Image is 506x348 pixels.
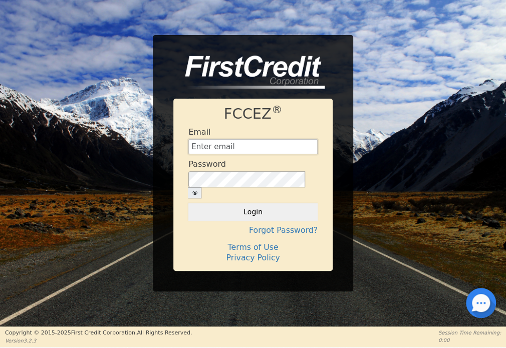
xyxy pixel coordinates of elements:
[188,253,318,263] h4: Privacy Policy
[5,337,192,344] p: Version 3.2.3
[188,105,318,123] h1: FCCEZ
[188,243,318,252] h4: Terms of Use
[137,329,192,336] span: All Rights Reserved.
[5,329,192,337] p: Copyright © 2015- 2025 First Credit Corporation.
[188,203,318,220] button: Login
[188,226,318,235] h4: Forgot Password?
[438,329,501,336] p: Session Time Remaining:
[272,103,283,116] sup: ®
[188,139,318,154] input: Enter email
[438,336,501,344] p: 0:00
[173,56,325,89] img: logo-CMu_cnol.png
[188,159,226,169] h4: Password
[188,171,305,187] input: password
[188,127,210,137] h4: Email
